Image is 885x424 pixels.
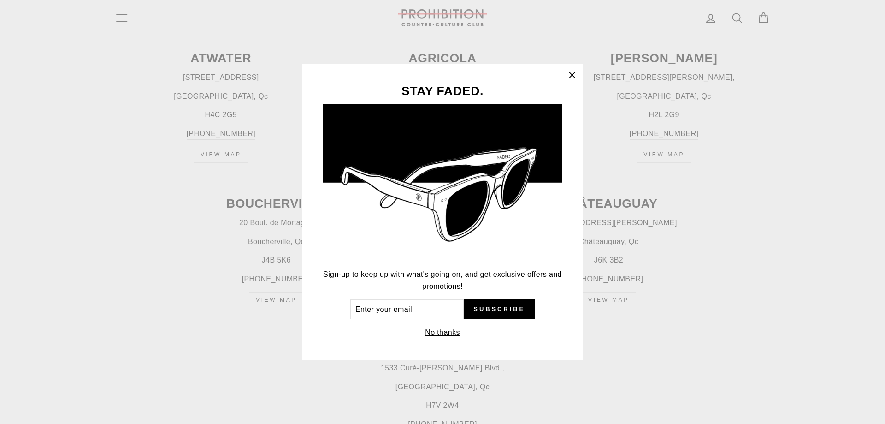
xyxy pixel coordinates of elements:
[323,269,562,292] p: Sign-up to keep up with what's going on, and get exclusive offers and promotions!
[323,85,562,97] h3: STAY FADED.
[422,326,463,339] button: No thanks
[473,305,525,313] span: Subscribe
[350,299,464,320] input: Enter your email
[464,299,535,320] button: Subscribe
